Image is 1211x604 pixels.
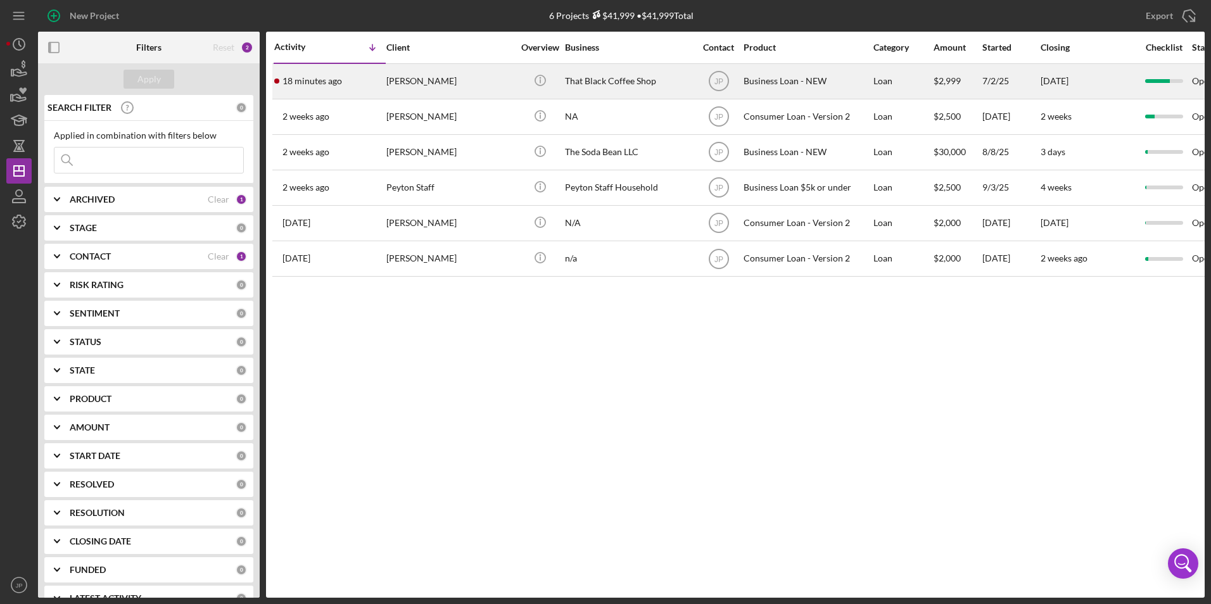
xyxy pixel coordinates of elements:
div: Loan [873,135,932,169]
span: $2,000 [934,217,961,228]
div: $41,999 [589,10,635,21]
div: The Soda Bean LLC [565,135,692,169]
div: Loan [873,171,932,204]
div: Business Loan $5k or under [744,171,870,204]
b: AMOUNT [70,422,110,432]
b: STAGE [70,223,97,233]
button: Export [1133,3,1205,28]
time: 2025-09-19 16:10 [282,76,342,86]
div: 6 Projects • $41,999 Total [549,10,694,21]
time: 2025-07-28 18:55 [282,218,310,228]
div: 0 [236,422,247,433]
time: 2025-09-03 16:58 [282,182,329,192]
b: CONTACT [70,251,111,261]
div: [DATE] [982,242,1039,275]
div: 0 [236,102,247,113]
div: Contact [695,42,742,53]
div: n/a [565,242,692,275]
div: Product [744,42,870,53]
b: FUNDED [70,565,106,575]
div: Loan [873,242,932,275]
div: 0 [236,279,247,291]
b: RESOLUTION [70,508,125,518]
div: 2 [241,41,253,54]
div: 9/3/25 [982,171,1039,204]
time: [DATE] [1041,75,1068,86]
div: Business [565,42,692,53]
span: $2,500 [934,111,961,122]
div: Clear [208,251,229,261]
time: 2025-09-04 21:01 [282,147,329,157]
time: 2 weeks [1041,111,1072,122]
div: Peyton Staff [386,171,513,204]
div: 8/8/25 [982,135,1039,169]
span: $2,999 [934,75,961,86]
text: JP [15,582,22,589]
div: Client [386,42,513,53]
b: ARCHIVED [70,194,115,204]
time: 2025-09-06 21:36 [282,111,329,122]
div: Reset [213,42,234,53]
div: Category [873,42,932,53]
text: JP [714,255,723,263]
text: JP [714,184,723,192]
b: PRODUCT [70,394,111,404]
div: 0 [236,336,247,348]
div: 0 [236,593,247,604]
text: JP [714,113,723,122]
div: Clear [208,194,229,204]
text: JP [714,219,723,228]
b: Filters [136,42,162,53]
div: [PERSON_NAME] [386,135,513,169]
div: That Black Coffee Shop [565,65,692,98]
div: 1 [236,194,247,205]
div: Amount [934,42,981,53]
div: 7/2/25 [982,65,1039,98]
span: $2,500 [934,182,961,192]
div: Started [982,42,1039,53]
div: Closing [1041,42,1136,53]
div: [PERSON_NAME] [386,100,513,134]
b: STATUS [70,337,101,347]
div: 0 [236,450,247,462]
div: Business Loan - NEW [744,135,870,169]
div: Loan [873,65,932,98]
div: 0 [236,564,247,576]
div: Consumer Loan - Version 2 [744,100,870,134]
div: Checklist [1137,42,1191,53]
div: Loan [873,206,932,240]
button: JP [6,572,32,598]
div: 0 [236,479,247,490]
div: 1 [236,251,247,262]
div: Overview [516,42,564,53]
span: $2,000 [934,253,961,263]
b: SENTIMENT [70,308,120,318]
div: 0 [236,222,247,234]
div: [PERSON_NAME] [386,65,513,98]
div: Open Intercom Messenger [1168,548,1198,579]
div: Activity [274,42,330,52]
div: [PERSON_NAME] [386,206,513,240]
div: Consumer Loan - Version 2 [744,206,870,240]
div: 0 [236,308,247,319]
div: 0 [236,507,247,519]
b: STATE [70,365,95,375]
time: 4 weeks [1041,182,1072,192]
time: 3 days [1041,146,1065,157]
div: 0 [236,536,247,547]
div: Consumer Loan - Version 2 [744,242,870,275]
div: Business Loan - NEW [744,65,870,98]
b: RISK RATING [70,280,124,290]
time: [DATE] [1041,217,1068,228]
b: LATEST ACTIVITY [70,593,141,603]
div: Loan [873,100,932,134]
b: RESOLVED [70,479,114,489]
div: [PERSON_NAME] [386,242,513,275]
div: Applied in combination with filters below [54,130,244,141]
div: 0 [236,365,247,376]
div: Peyton Staff Household [565,171,692,204]
div: [DATE] [982,100,1039,134]
text: JP [714,77,723,86]
div: 0 [236,393,247,405]
div: N/A [565,206,692,240]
